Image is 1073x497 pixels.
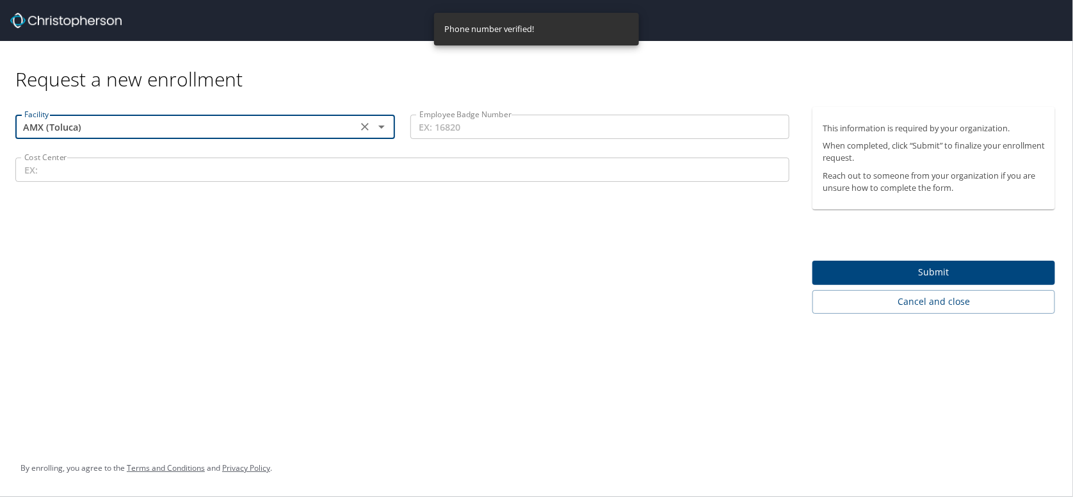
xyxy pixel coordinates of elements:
[823,122,1045,134] p: This information is required by your organization.
[356,118,374,136] button: Clear
[10,13,122,28] img: cbt logo
[823,140,1045,164] p: When completed, click “Submit” to finalize your enrollment request.
[823,170,1045,194] p: Reach out to someone from your organization if you are unsure how to complete the form.
[20,452,272,484] div: By enrolling, you agree to the and .
[222,462,270,473] a: Privacy Policy
[812,261,1055,286] button: Submit
[15,41,1065,92] div: Request a new enrollment
[127,462,205,473] a: Terms and Conditions
[812,290,1055,314] button: Cancel and close
[15,158,789,182] input: EX:
[444,17,534,42] div: Phone number verified!
[410,115,790,139] input: EX: 16820
[373,118,391,136] button: Open
[823,265,1045,281] span: Submit
[823,294,1045,310] span: Cancel and close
